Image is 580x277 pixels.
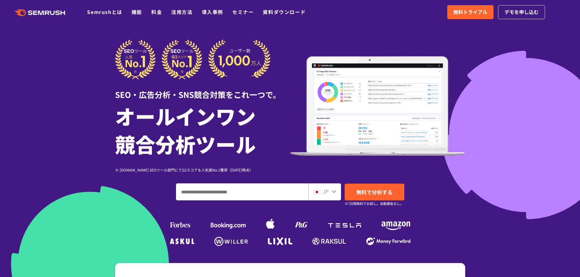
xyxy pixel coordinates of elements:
div: SEO・広告分析・SNS競合対策をこれ一つで。 [115,79,290,100]
small: ※7日間無料でお試し。自動課金なし。 [345,201,403,206]
div: ※ [DOMAIN_NAME] SEOツール部門にてG2スコア＆人気度No.1獲得（[DATE]時点） [115,167,290,173]
a: 料金 [151,8,162,16]
a: 無料で分析する [345,184,404,200]
input: ドメイン、キーワードまたはURLを入力してください [176,184,308,200]
a: 無料トライアル [447,5,494,19]
a: Semrushとは [87,8,122,16]
a: 活用方法 [171,8,192,16]
span: 無料で分析する [356,188,392,196]
h1: オールインワン 競合分析ツール [115,102,290,158]
a: デモを申し込む [498,5,545,19]
span: デモを申し込む [504,8,539,16]
span: 無料トライアル [453,8,487,16]
a: セミナー [232,8,254,16]
a: 資料ダウンロード [263,8,306,16]
span: JP [323,188,329,195]
a: 機能 [132,8,142,16]
a: 導入事例 [202,8,223,16]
